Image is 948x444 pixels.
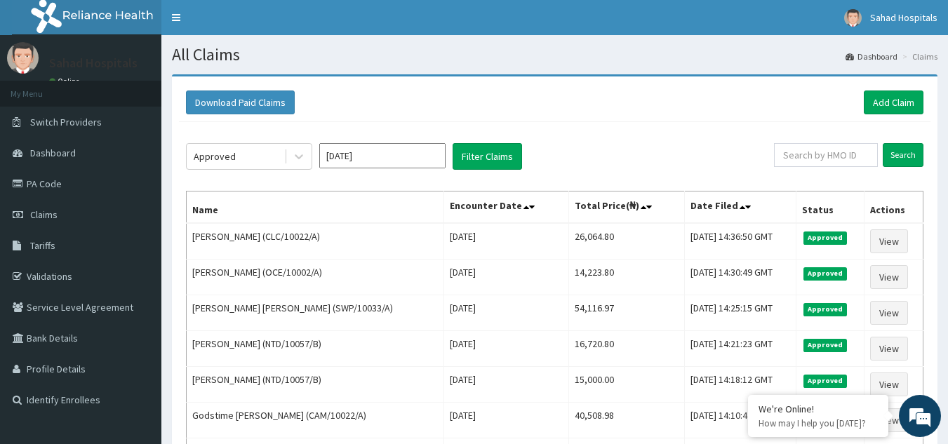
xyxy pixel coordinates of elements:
[30,147,76,159] span: Dashboard
[870,408,908,432] a: View
[443,191,568,224] th: Encounter Date
[684,367,796,403] td: [DATE] 14:18:12 GMT
[194,149,236,163] div: Approved
[187,223,444,260] td: [PERSON_NAME] (CLC/10022/A)
[684,223,796,260] td: [DATE] 14:36:50 GMT
[803,303,848,316] span: Approved
[187,295,444,331] td: [PERSON_NAME] [PERSON_NAME] (SWP/10033/A)
[7,42,39,74] img: User Image
[187,403,444,438] td: Godstime [PERSON_NAME] (CAM/10022/A)
[864,90,923,114] a: Add Claim
[844,9,862,27] img: User Image
[49,57,138,69] p: Sahad Hospitals
[883,143,923,167] input: Search
[864,191,923,224] th: Actions
[870,265,908,289] a: View
[443,331,568,367] td: [DATE]
[568,403,684,438] td: 40,508.98
[30,208,58,221] span: Claims
[568,367,684,403] td: 15,000.00
[568,191,684,224] th: Total Price(₦)
[684,260,796,295] td: [DATE] 14:30:49 GMT
[870,337,908,361] a: View
[319,143,446,168] input: Select Month and Year
[803,231,848,244] span: Approved
[684,403,796,438] td: [DATE] 14:10:47 GMT
[803,375,848,387] span: Approved
[568,260,684,295] td: 14,223.80
[30,239,55,252] span: Tariffs
[443,260,568,295] td: [DATE]
[796,191,864,224] th: Status
[803,267,848,280] span: Approved
[568,295,684,331] td: 54,116.97
[187,191,444,224] th: Name
[443,403,568,438] td: [DATE]
[187,367,444,403] td: [PERSON_NAME] (NTD/10057/B)
[899,51,937,62] li: Claims
[759,417,878,429] p: How may I help you today?
[453,143,522,170] button: Filter Claims
[774,143,878,167] input: Search by HMO ID
[803,339,848,351] span: Approved
[443,295,568,331] td: [DATE]
[568,223,684,260] td: 26,064.80
[568,331,684,367] td: 16,720.80
[684,191,796,224] th: Date Filed
[870,229,908,253] a: View
[172,46,937,64] h1: All Claims
[187,331,444,367] td: [PERSON_NAME] (NTD/10057/B)
[443,223,568,260] td: [DATE]
[684,295,796,331] td: [DATE] 14:25:15 GMT
[186,90,295,114] button: Download Paid Claims
[870,301,908,325] a: View
[870,11,937,24] span: Sahad Hospitals
[443,367,568,403] td: [DATE]
[759,403,878,415] div: We're Online!
[684,331,796,367] td: [DATE] 14:21:23 GMT
[187,260,444,295] td: [PERSON_NAME] (OCE/10002/A)
[49,76,83,86] a: Online
[30,116,102,128] span: Switch Providers
[870,372,908,396] a: View
[846,51,897,62] a: Dashboard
